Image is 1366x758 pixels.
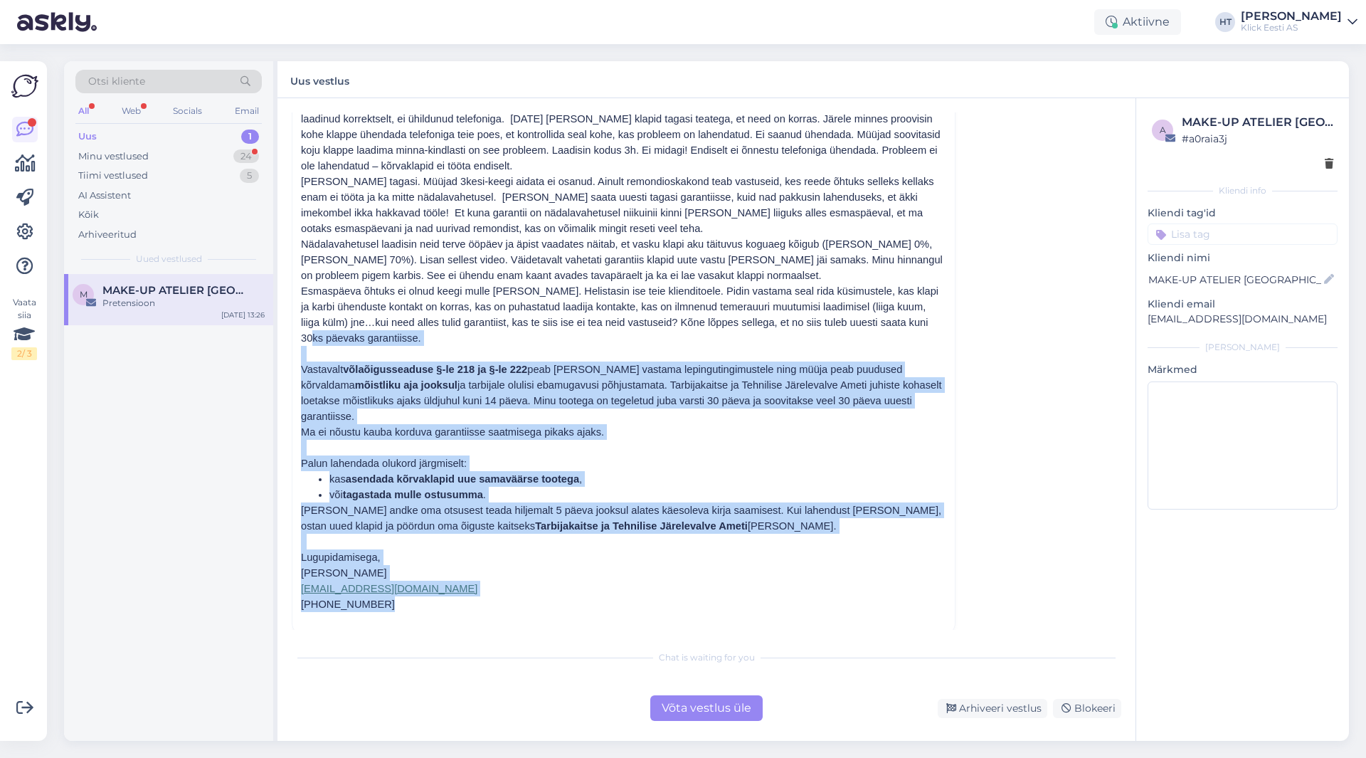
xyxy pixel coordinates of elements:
p: [PERSON_NAME] andke oma otsusest teada hiljemalt 5 päeva jooksul alates käesoleva kirja saamisest... [301,502,946,534]
div: [PERSON_NAME] [1148,341,1338,354]
input: Lisa nimi [1148,272,1321,288]
a: [EMAIL_ADDRESS][DOMAIN_NAME] [301,583,477,594]
p: Tõin Bose QuietComfort Ultra Earbuds kõrvaklapid teie kauplusesse Pärnusse garantiisse [DATE], ku... [301,95,946,174]
div: 1 [241,130,259,144]
span: M [80,289,88,300]
div: Kliendi info [1148,184,1338,197]
div: 24 [233,149,259,164]
input: Lisa tag [1148,223,1338,245]
div: AI Assistent [78,189,131,203]
div: Blokeeri [1053,699,1121,718]
span: Uued vestlused [136,253,202,265]
a: [PERSON_NAME]Klick Eesti AS [1241,11,1357,33]
p: Ma ei nõustu kauba korduva garantiisse saatmisega pikaks ajaks. [301,424,946,440]
label: Uus vestlus [290,70,349,89]
p: Esmaspäeva õhtuks ei olnud keegi mulle [PERSON_NAME]. Helistasin ise teie klienditoele. Pidin vas... [301,283,946,346]
div: # a0raia3j [1182,131,1333,147]
div: Web [119,102,144,120]
div: Pretensioon [102,297,265,310]
span: a [1160,125,1166,135]
b: mõistliku aja jooksul [355,379,457,391]
div: Email [232,102,262,120]
div: Tiimi vestlused [78,169,148,183]
div: Arhiveeri vestlus [938,699,1047,718]
b: Tarbijakaitse ja Tehnilise Järelevalve Ameti [535,520,748,532]
div: Minu vestlused [78,149,149,164]
div: Aktiivne [1094,9,1181,35]
div: Vaata siia [11,296,37,360]
p: Kliendi nimi [1148,251,1338,265]
span: MAKE-UP ATELIER PARIS [102,284,250,297]
div: [DATE] 13:26 [221,310,265,320]
b: tagastada mulle ostusumma [343,489,483,500]
div: HT [1215,12,1235,32]
div: Uus [78,130,97,144]
div: Chat is waiting for you [292,651,1121,664]
p: Palun lahendada olukord järgmiselt: [301,456,946,471]
p: Vastavalt peab [PERSON_NAME] vastama lepingutingimustele ning müüja peab puudused kõrvaldama ja t... [301,362,946,424]
div: [PERSON_NAME] [1241,11,1342,22]
li: kas , [329,471,946,487]
div: Võta vestlus üle [650,695,763,721]
div: 2 / 3 [11,347,37,360]
p: [PERSON_NAME] tagasi. Müüjad 3kesi-keegi aidata ei osanud. Ainult remondioskakond teab vastuseid,... [301,174,946,236]
p: Kliendi email [1148,297,1338,312]
p: Märkmed [1148,362,1338,377]
p: Nädalavahetusel laadisin neid terve ööpäev ja äpist vaadates näitab, et vasku klapi aku täituvus ... [301,236,946,283]
b: võlaõigusseaduse §-le 218 ja §-le 222 [343,364,527,375]
div: Arhiveeritud [78,228,137,242]
div: 5 [240,169,259,183]
div: Klick Eesti AS [1241,22,1342,33]
p: [PHONE_NUMBER] [301,596,946,612]
img: Askly Logo [11,73,38,100]
div: MAKE-UP ATELIER [GEOGRAPHIC_DATA] [1182,114,1333,131]
div: Kõik [78,208,99,222]
p: Lugupidamisega, [PERSON_NAME] [301,549,946,596]
b: asendada kõrvaklapid uue samaväärse tootega [346,473,579,485]
li: või . [329,487,946,502]
p: [EMAIL_ADDRESS][DOMAIN_NAME] [1148,312,1338,327]
div: All [75,102,92,120]
div: Socials [170,102,205,120]
span: Otsi kliente [88,74,145,89]
p: Kliendi tag'id [1148,206,1338,221]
